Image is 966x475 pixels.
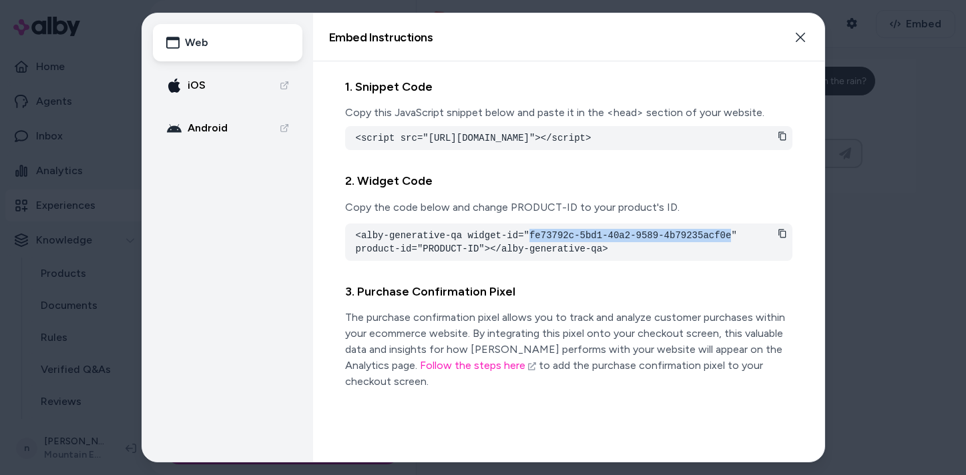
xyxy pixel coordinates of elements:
[166,120,228,136] div: Android
[345,171,792,191] h2: 2. Widget Code
[5,75,81,86] a: Enable Validation
[166,77,182,93] img: apple-icon
[166,120,182,136] img: android
[345,282,792,302] h2: 3. Purchase Confirmation Pixel
[153,24,302,61] button: Web
[345,199,792,215] p: Copy the code below and change PRODUCT-ID to your product's ID.
[356,131,782,145] pre: <script src="[URL][DOMAIN_NAME]"></script>
[166,77,206,93] div: iOS
[153,109,302,147] a: android Android
[420,359,536,372] a: Follow the steps here
[5,32,195,53] h5: Bazaarvoice Analytics content is not detected on this page.
[153,67,302,104] a: apple-icon iOS
[329,31,433,43] h2: Embed Instructions
[5,75,81,86] abbr: Enabling validation will send analytics events to the Bazaarvoice validation service. If an event...
[345,105,792,121] p: Copy this JavaScript snippet below and paste it in the <head> section of your website.
[345,77,792,97] h2: 1. Snippet Code
[5,5,195,17] p: Analytics Inspector 1.7.0
[345,310,792,390] p: The purchase confirmation pixel allows you to track and analyze customer purchases within your ec...
[356,229,782,256] pre: <alby-generative-qa widget-id="fe73792c-5bd1-40a2-9589-4b79235acf0e" product-id="PRODUCT-ID"></al...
